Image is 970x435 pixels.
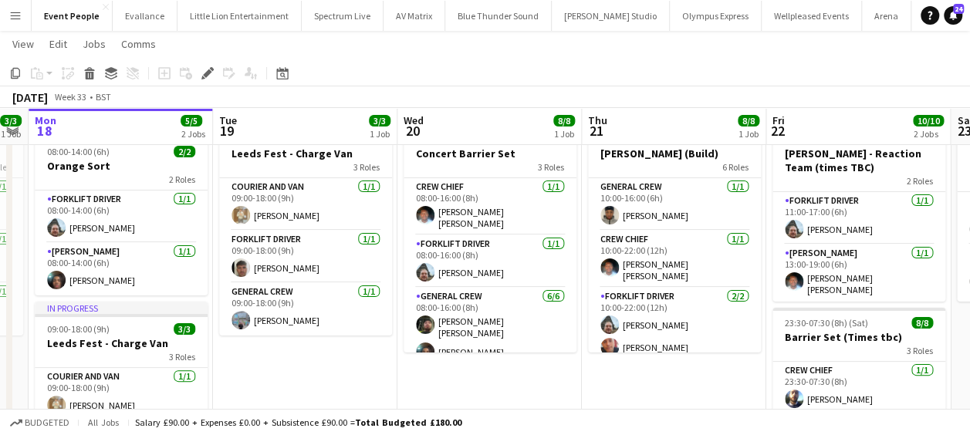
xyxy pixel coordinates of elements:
[785,317,868,329] span: 23:30-07:30 (8h) (Sat)
[353,161,380,173] span: 3 Roles
[177,1,302,31] button: Little Lion Entertainment
[588,178,761,231] app-card-role: General Crew1/110:00-16:00 (6h)[PERSON_NAME]
[862,1,911,31] button: Arena
[83,37,106,51] span: Jobs
[907,345,933,356] span: 3 Roles
[722,161,749,173] span: 6 Roles
[219,283,392,336] app-card-role: General Crew1/109:00-18:00 (9h)[PERSON_NAME]
[8,414,72,431] button: Budgeted
[355,416,461,428] span: Total Budgeted £180.00
[554,128,574,140] div: 1 Job
[51,91,90,103] span: Week 33
[914,128,943,140] div: 2 Jobs
[12,89,48,105] div: [DATE]
[219,124,392,336] app-job-card: 09:00-18:00 (9h)3/3Leeds Fest - Charge Van3 RolesCourier and Van1/109:00-18:00 (9h)[PERSON_NAME]F...
[907,175,933,187] span: 2 Roles
[911,317,933,329] span: 8/8
[404,124,576,352] app-job-card: 08:00-16:00 (8h)8/8Concert Barrier Set3 RolesCrew Chief1/108:00-16:00 (8h)[PERSON_NAME] [PERSON_N...
[35,113,56,127] span: Mon
[670,1,762,31] button: Olympus Express
[35,302,208,314] div: In progress
[25,417,69,428] span: Budgeted
[770,122,785,140] span: 22
[553,115,575,126] span: 8/8
[35,243,208,295] app-card-role: [PERSON_NAME]1/108:00-14:00 (6h)[PERSON_NAME]
[35,159,208,173] h3: Orange Sort
[384,1,445,31] button: AV Matrix
[772,244,945,302] app-card-role: [PERSON_NAME]1/113:00-19:00 (6h)[PERSON_NAME] [PERSON_NAME]
[588,231,761,288] app-card-role: Crew Chief1/110:00-22:00 (12h)[PERSON_NAME] [PERSON_NAME]
[219,113,237,127] span: Tue
[738,128,759,140] div: 1 Job
[588,113,607,127] span: Thu
[6,34,40,54] a: View
[181,115,202,126] span: 5/5
[404,178,576,235] app-card-role: Crew Chief1/108:00-16:00 (8h)[PERSON_NAME] [PERSON_NAME]
[32,1,113,31] button: Event People
[96,91,111,103] div: BST
[47,146,110,157] span: 08:00-14:00 (6h)
[772,362,945,414] app-card-role: Crew Chief1/123:30-07:30 (8h)[PERSON_NAME]
[369,115,390,126] span: 3/3
[953,4,964,14] span: 24
[43,34,73,54] a: Edit
[35,368,208,420] app-card-role: Courier and Van1/109:00-18:00 (9h)[PERSON_NAME]
[85,416,122,428] span: All jobs
[12,37,34,51] span: View
[370,128,390,140] div: 1 Job
[121,37,156,51] span: Comms
[47,323,110,335] span: 09:00-18:00 (9h)
[586,122,607,140] span: 21
[772,330,945,344] h3: Barrier Set (Times tbc)
[762,1,862,31] button: Wellpleased Events
[302,1,384,31] button: Spectrum Live
[404,235,576,288] app-card-role: Forklift Driver1/108:00-16:00 (8h)[PERSON_NAME]
[944,6,962,25] a: 24
[76,34,112,54] a: Jobs
[738,115,759,126] span: 8/8
[552,1,670,31] button: [PERSON_NAME] Studio
[169,174,195,185] span: 2 Roles
[772,113,785,127] span: Fri
[538,161,564,173] span: 3 Roles
[217,122,237,140] span: 19
[1,128,21,140] div: 1 Job
[135,416,461,428] div: Salary £90.00 + Expenses £0.00 + Subsistence £90.00 =
[588,147,761,160] h3: [PERSON_NAME] (Build)
[35,124,208,295] app-job-card: In progress08:00-14:00 (6h)2/2Orange Sort2 RolesForklift Driver1/108:00-14:00 (6h)[PERSON_NAME][P...
[588,124,761,352] app-job-card: 10:00-22:00 (12h)8/8[PERSON_NAME] (Build)6 RolesGeneral Crew1/110:00-16:00 (6h)[PERSON_NAME]Crew ...
[588,288,761,362] app-card-role: Forklift Driver2/210:00-22:00 (12h)[PERSON_NAME][PERSON_NAME]
[772,147,945,174] h3: [PERSON_NAME] - Reaction Team (times TBC)
[913,115,944,126] span: 10/10
[35,336,208,350] h3: Leeds Fest - Charge Van
[181,128,205,140] div: 2 Jobs
[445,1,552,31] button: Blue Thunder Sound
[219,231,392,283] app-card-role: Forklift Driver1/109:00-18:00 (9h)[PERSON_NAME]
[32,122,56,140] span: 18
[219,147,392,160] h3: Leeds Fest - Charge Van
[115,34,162,54] a: Comms
[404,147,576,160] h3: Concert Barrier Set
[219,178,392,231] app-card-role: Courier and Van1/109:00-18:00 (9h)[PERSON_NAME]
[49,37,67,51] span: Edit
[404,113,424,127] span: Wed
[169,351,195,362] span: 3 Roles
[174,146,195,157] span: 2/2
[113,1,177,31] button: Evallance
[772,192,945,244] app-card-role: Forklift Driver1/111:00-17:00 (6h)[PERSON_NAME]
[772,124,945,302] app-job-card: 11:00-19:00 (8h)2/2[PERSON_NAME] - Reaction Team (times TBC)2 RolesForklift Driver1/111:00-17:00 ...
[174,323,195,335] span: 3/3
[35,191,208,243] app-card-role: Forklift Driver1/108:00-14:00 (6h)[PERSON_NAME]
[401,122,424,140] span: 20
